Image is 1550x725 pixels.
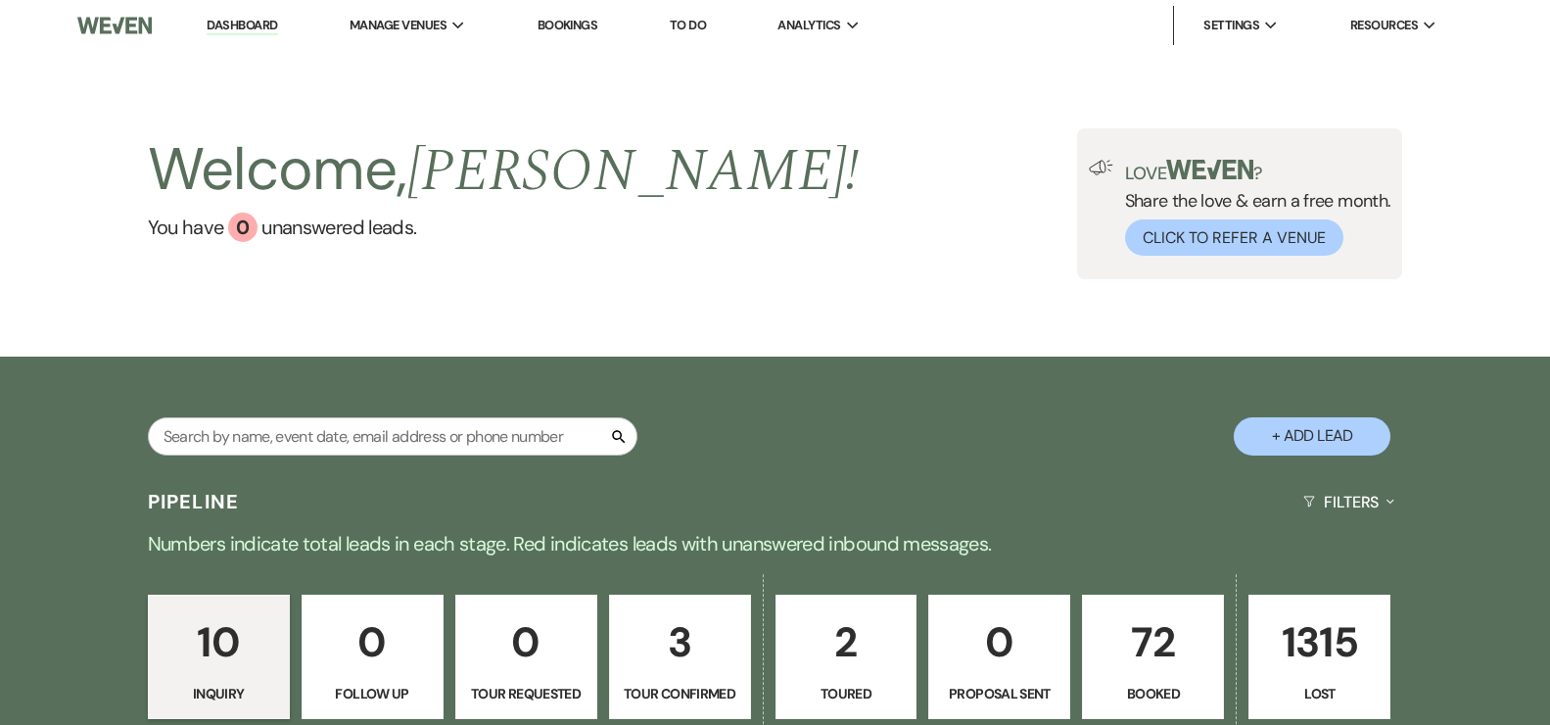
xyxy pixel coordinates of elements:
img: loud-speaker-illustration.svg [1089,160,1113,175]
span: Settings [1203,16,1259,35]
a: Dashboard [207,17,277,35]
p: 1315 [1261,609,1378,675]
a: 2Toured [775,595,917,720]
a: 0Follow Up [302,595,444,720]
p: Booked [1095,683,1211,704]
p: Proposal Sent [941,683,1057,704]
p: 2 [788,609,905,675]
p: 0 [941,609,1057,675]
p: 0 [314,609,431,675]
div: 0 [228,213,258,242]
a: 10Inquiry [148,595,290,720]
p: Follow Up [314,683,431,704]
span: Manage Venues [350,16,446,35]
span: Analytics [777,16,840,35]
h3: Pipeline [148,488,240,515]
p: Inquiry [161,683,277,704]
a: Bookings [538,17,598,33]
p: 10 [161,609,277,675]
button: Filters [1295,476,1402,528]
a: 0Tour Requested [455,595,597,720]
p: Toured [788,683,905,704]
div: Share the love & earn a free month. [1113,160,1391,256]
a: 1315Lost [1248,595,1390,720]
img: weven-logo-green.svg [1166,160,1253,179]
p: Love ? [1125,160,1391,182]
button: Click to Refer a Venue [1125,219,1343,256]
span: [PERSON_NAME] ! [407,126,860,217]
p: 72 [1095,609,1211,675]
a: 3Tour Confirmed [609,595,751,720]
a: To Do [670,17,706,33]
a: You have 0 unanswered leads. [148,213,860,242]
p: Numbers indicate total leads in each stage. Red indicates leads with unanswered inbound messages. [70,528,1480,559]
p: 0 [468,609,585,675]
h2: Welcome, [148,128,860,213]
p: Tour Confirmed [622,683,738,704]
input: Search by name, event date, email address or phone number [148,417,637,456]
p: Tour Requested [468,683,585,704]
img: Weven Logo [77,5,152,46]
span: Resources [1350,16,1418,35]
p: Lost [1261,683,1378,704]
a: 0Proposal Sent [928,595,1070,720]
a: 72Booked [1082,595,1224,720]
p: 3 [622,609,738,675]
button: + Add Lead [1234,417,1390,456]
